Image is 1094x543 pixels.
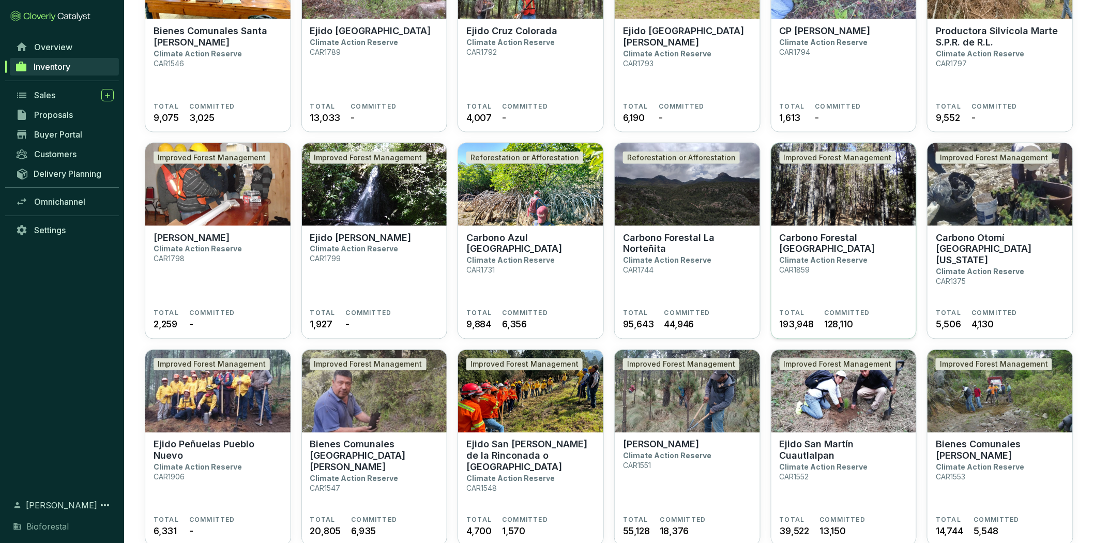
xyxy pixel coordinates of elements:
a: Overview [10,38,119,56]
p: Climate Action Reserve [936,463,1024,472]
p: CAR1799 [310,254,341,263]
p: Productora Silvícola Marte S.P.R. de R.L. [936,25,1065,48]
span: 55,128 [623,524,650,538]
a: Ejido OcojalaImproved Forest Management[PERSON_NAME]Climate Action ReserveCAR1798TOTAL2,259COMMIT... [145,143,291,339]
div: Improved Forest Management [936,358,1052,371]
p: Bienes Comunales [GEOGRAPHIC_DATA][PERSON_NAME] [310,439,439,473]
span: TOTAL [154,309,179,318]
span: COMMITTED [351,516,397,524]
span: TOTAL [154,516,179,524]
p: Climate Action Reserve [466,474,555,483]
img: Carbono Forestal La Norteñita [615,143,760,226]
span: 1,927 [310,318,332,331]
span: 2,259 [154,318,177,331]
span: Delivery Planning [34,169,101,179]
p: Ejido San Martín Cuautlalpan [780,439,908,462]
p: Climate Action Reserve [623,256,711,265]
span: Settings [34,225,66,235]
span: 4,130 [971,318,994,331]
span: COMMITTED [815,102,861,111]
p: Climate Action Reserve [154,245,242,253]
span: 4,007 [466,111,492,125]
p: CAR1552 [780,473,809,481]
span: 193,948 [780,318,814,331]
span: Customers [34,149,77,159]
span: TOTAL [154,102,179,111]
span: - [346,318,350,331]
a: Carbono Forestal La CatedralImproved Forest ManagementCarbono Forestal [GEOGRAPHIC_DATA]Climate A... [771,143,917,339]
p: CAR1375 [936,277,966,286]
span: TOTAL [936,102,961,111]
div: Improved Forest Management [310,152,427,164]
span: - [189,524,193,538]
img: Carbono Forestal La Catedral [771,143,917,226]
span: Bioforestal [26,520,69,533]
p: Ejido San [PERSON_NAME] de la Rinconada o [GEOGRAPHIC_DATA] [466,439,595,473]
p: Climate Action Reserve [623,451,711,460]
div: Reforestation or Afforestation [466,152,583,164]
span: COMMITTED [502,309,548,318]
span: COMMITTED [974,516,1020,524]
span: Omnichannel [34,197,85,207]
p: Climate Action Reserve [936,49,1024,58]
a: Carbono Azul Playa TortugaReforestation or AfforestationCarbono Azul [GEOGRAPHIC_DATA]Climate Act... [458,143,604,339]
span: COMMITTED [664,309,710,318]
p: CAR1551 [623,461,651,470]
span: COMMITTED [502,516,548,524]
span: COMMITTED [819,516,865,524]
img: Ejido San Martín Cuautlalpan [771,350,917,433]
span: TOTAL [466,309,492,318]
p: Climate Action Reserve [780,38,868,47]
div: Improved Forest Management [466,358,583,371]
p: Climate Action Reserve [310,38,399,47]
span: Proposals [34,110,73,120]
p: CP [PERSON_NAME] [780,25,871,37]
span: 6,331 [154,524,177,538]
span: COMMITTED [189,309,235,318]
p: Climate Action Reserve [780,256,868,265]
div: Improved Forest Management [780,152,896,164]
span: 13,033 [310,111,341,125]
span: COMMITTED [346,309,392,318]
p: Climate Action Reserve [466,38,555,47]
span: TOTAL [310,516,336,524]
a: Customers [10,145,119,163]
img: Bienes Comunales San Pedro Ecatzingo [302,350,447,433]
span: TOTAL [780,309,805,318]
p: CAR1547 [310,484,341,493]
a: Buyer Portal [10,126,119,143]
div: Improved Forest Management [154,152,270,164]
p: CAR1731 [466,266,495,275]
p: CAR1798 [154,254,185,263]
span: TOTAL [936,309,961,318]
p: Climate Action Reserve [154,49,242,58]
span: TOTAL [780,516,805,524]
span: 6,935 [351,524,376,538]
p: Carbono Forestal [GEOGRAPHIC_DATA] [780,232,908,255]
p: CAR1792 [466,48,497,56]
span: COMMITTED [660,516,706,524]
p: CAR1789 [310,48,341,56]
span: 5,506 [936,318,961,331]
span: 1,570 [502,524,525,538]
span: 1,613 [780,111,801,125]
span: COMMITTED [189,102,235,111]
span: TOTAL [780,102,805,111]
p: Climate Action Reserve [310,474,399,483]
p: Climate Action Reserve [936,267,1024,276]
span: 5,548 [974,524,998,538]
div: Improved Forest Management [780,358,896,371]
p: Climate Action Reserve [310,245,399,253]
span: TOTAL [623,309,648,318]
span: TOTAL [623,102,648,111]
p: CAR1859 [780,266,810,275]
span: COMMITTED [824,309,870,318]
span: 4,700 [466,524,492,538]
p: Ejido [PERSON_NAME] [310,232,412,244]
p: CAR1553 [936,473,965,481]
img: Ejido Ocojala [145,143,291,226]
p: Ejido [GEOGRAPHIC_DATA][PERSON_NAME] [623,25,752,48]
span: 128,110 [824,318,853,331]
div: Improved Forest Management [310,358,427,371]
a: Ejido Jonuco PedernalesImproved Forest ManagementEjido [PERSON_NAME]Climate Action ReserveCAR1799... [301,143,448,339]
